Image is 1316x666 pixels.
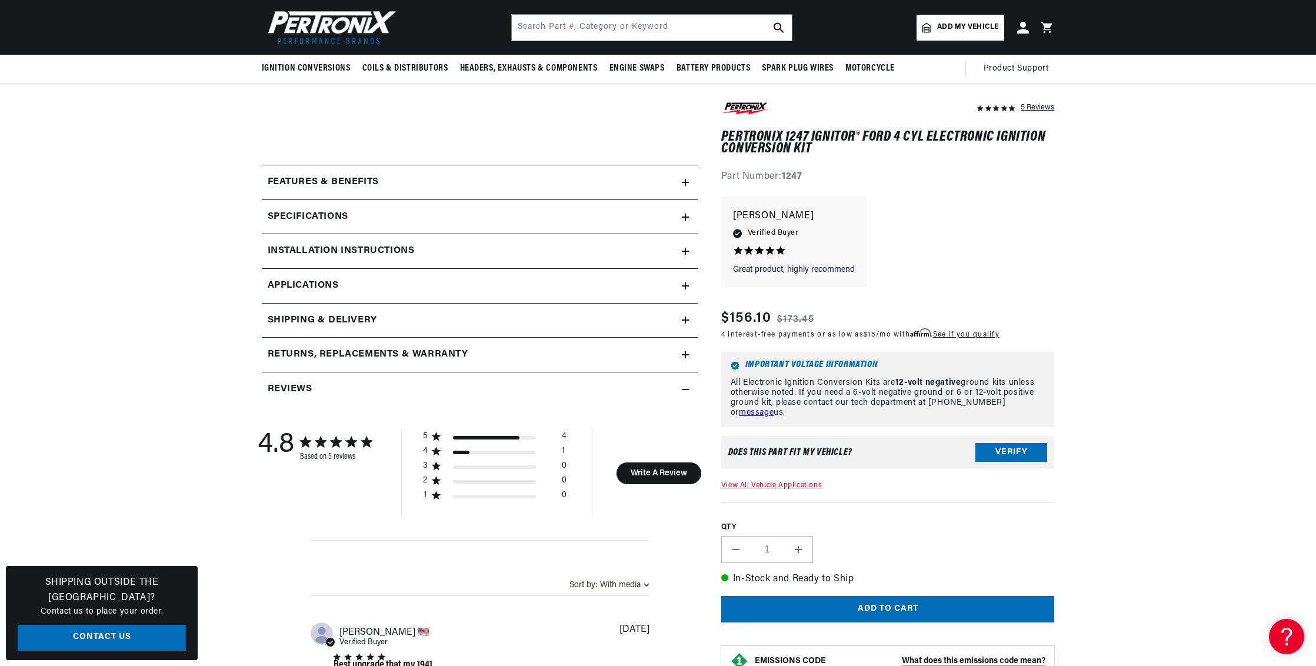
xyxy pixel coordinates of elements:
[721,308,771,329] span: $156.10
[604,55,671,82] summary: Engine Swaps
[262,55,357,82] summary: Ignition Conversions
[422,461,428,471] div: 3
[454,55,604,82] summary: Headers, Exhausts & Components
[671,55,757,82] summary: Battery Products
[609,62,665,75] span: Engine Swaps
[616,462,701,484] button: Write A Review
[268,382,312,397] h2: Reviews
[262,7,397,48] img: Pertronix
[562,446,565,461] div: 1
[422,431,567,446] div: 5 star by 4 reviews
[721,522,1055,532] label: QTY
[460,62,598,75] span: Headers, Exhausts & Components
[917,15,1004,41] a: Add my vehicle
[422,490,567,505] div: 1 star by 0 reviews
[755,657,826,665] strong: EMISSIONS CODE
[748,227,798,240] span: Verified Buyer
[268,209,348,225] h2: Specifications
[733,208,855,225] p: [PERSON_NAME]
[334,654,432,660] div: 5 star rating out of 5 stars
[756,55,839,82] summary: Spark Plug Wires
[339,638,388,646] span: Verified Buyer
[984,62,1049,75] span: Product Support
[728,448,852,458] div: Does This part fit My vehicle?
[721,329,1000,341] p: 4 interest-free payments or as low as /mo with .
[422,475,567,490] div: 2 star by 0 reviews
[262,200,698,234] summary: Specifications
[262,234,698,268] summary: Installation instructions
[569,581,649,590] button: Sort by:With media
[984,55,1055,83] summary: Product Support
[18,605,186,618] p: Contact us to place your order.
[731,378,1045,418] p: All Electronic Ignition Conversion Kits are ground kits unless otherwise noted. If you need a 6-v...
[422,431,428,442] div: 5
[18,575,186,605] h3: Shipping Outside the [GEOGRAPHIC_DATA]?
[268,175,379,190] h2: Features & Benefits
[777,313,814,327] s: $173.45
[937,22,998,33] span: Add my vehicle
[268,313,377,328] h2: Shipping & Delivery
[910,329,931,338] span: Affirm
[18,625,186,651] a: Contact Us
[562,490,567,505] div: 0
[839,55,901,82] summary: Motorcycle
[262,165,698,199] summary: Features & Benefits
[739,408,774,417] a: message
[262,304,698,338] summary: Shipping & Delivery
[422,475,428,486] div: 2
[268,278,339,294] span: Applications
[721,597,1055,623] button: Add to cart
[262,62,351,75] span: Ignition Conversions
[422,490,428,501] div: 1
[262,372,698,407] summary: Reviews
[422,446,428,457] div: 4
[562,461,567,475] div: 0
[422,461,567,475] div: 3 star by 0 reviews
[562,431,567,446] div: 4
[864,332,876,339] span: $15
[512,15,792,41] input: Search Part #, Category or Keyword
[731,361,1045,370] h6: Important Voltage Information
[562,475,567,490] div: 0
[733,264,855,276] p: Great product, highly recommend
[1021,100,1054,114] div: 5 Reviews
[721,572,1055,587] p: In-Stock and Ready to Ship
[721,170,1055,185] div: Part Number:
[262,338,698,372] summary: Returns, Replacements & Warranty
[357,55,454,82] summary: Coils & Distributors
[677,62,751,75] span: Battery Products
[569,581,597,590] span: Sort by:
[975,444,1047,462] button: Verify
[721,482,822,489] a: View All Vehicle Applications
[619,625,649,634] div: [DATE]
[362,62,448,75] span: Coils & Distributors
[782,172,802,182] strong: 1247
[339,626,429,637] span: Stephen S.
[902,657,1045,665] strong: What does this emissions code mean?
[300,452,372,461] div: Based on 5 reviews
[895,378,961,387] strong: 12-volt negative
[600,581,641,590] div: With media
[721,131,1055,155] h1: PerTronix 1247 Ignitor® Ford 4 cyl Electronic Ignition Conversion Kit
[762,62,834,75] span: Spark Plug Wires
[258,429,294,461] div: 4.8
[268,347,468,362] h2: Returns, Replacements & Warranty
[845,62,895,75] span: Motorcycle
[766,15,792,41] button: search button
[262,269,698,304] a: Applications
[933,332,1000,339] a: See if you qualify - Learn more about Affirm Financing (opens in modal)
[422,446,567,461] div: 4 star by 1 reviews
[268,244,415,259] h2: Installation instructions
